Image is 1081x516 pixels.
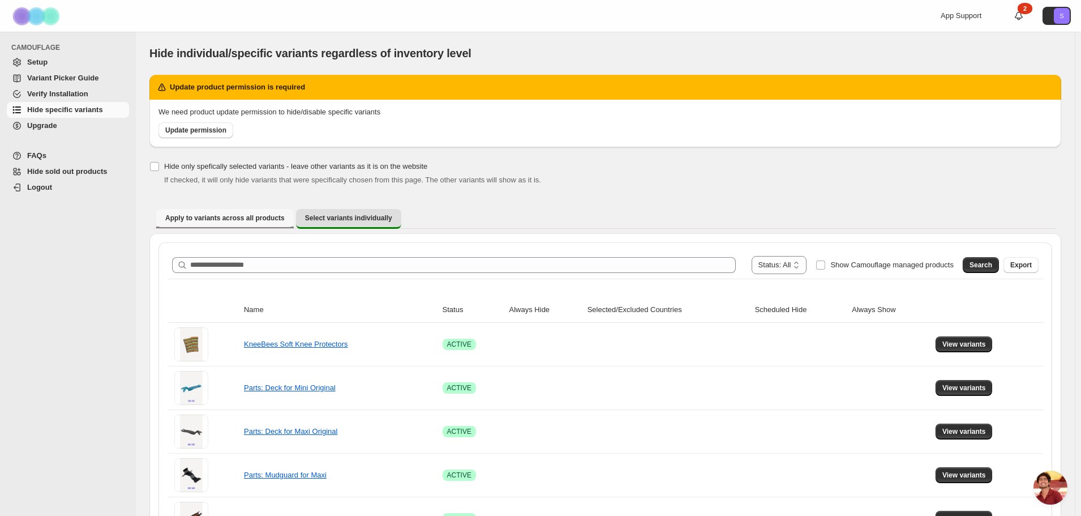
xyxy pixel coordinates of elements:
[447,427,471,436] span: ACTIVE
[156,209,294,227] button: Apply to variants across all products
[1003,257,1039,273] button: Export
[439,297,506,323] th: Status
[447,471,471,480] span: ACTIVE
[1059,12,1063,19] text: S
[7,86,129,102] a: Verify Installation
[244,427,337,436] a: Parts: Deck for Maxi Original
[7,54,129,70] a: Setup
[7,70,129,86] a: Variant Picker Guide
[584,297,752,323] th: Selected/Excluded Countries
[848,297,932,323] th: Always Show
[27,105,103,114] span: Hide specific variants
[27,167,108,176] span: Hide sold out products
[244,383,336,392] a: Parts: Deck for Mini Original
[1033,471,1067,505] div: Open chat
[244,471,327,479] a: Parts: Mudguard for Maxi
[1043,7,1071,25] button: Avatar with initials S
[296,209,401,229] button: Select variants individually
[305,214,392,223] span: Select variants individually
[158,122,233,138] a: Update permission
[936,424,993,440] button: View variants
[936,336,993,352] button: View variants
[27,183,52,191] span: Logout
[158,108,380,116] span: We need product update permission to hide/disable specific variants
[165,126,226,135] span: Update permission
[7,164,129,180] a: Hide sold out products
[1010,261,1032,270] span: Export
[506,297,584,323] th: Always Hide
[447,383,471,393] span: ACTIVE
[970,261,992,270] span: Search
[936,380,993,396] button: View variants
[1018,3,1032,14] div: 2
[752,297,849,323] th: Scheduled Hide
[244,340,348,348] a: KneeBees Soft Knee Protectors
[149,47,471,59] span: Hide individual/specific variants regardless of inventory level
[164,162,427,170] span: Hide only spefically selected variants - leave other variants as it is on the website
[941,11,981,20] span: App Support
[27,58,48,66] span: Setup
[936,467,993,483] button: View variants
[942,427,986,436] span: View variants
[1054,8,1070,24] span: Avatar with initials S
[7,180,129,195] a: Logout
[7,118,129,134] a: Upgrade
[830,261,954,269] span: Show Camouflage managed products
[11,43,130,52] span: CAMOUFLAGE
[241,297,439,323] th: Name
[7,102,129,118] a: Hide specific variants
[164,176,541,184] span: If checked, it will only hide variants that were specifically chosen from this page. The other va...
[7,148,129,164] a: FAQs
[942,340,986,349] span: View variants
[447,340,471,349] span: ACTIVE
[963,257,999,273] button: Search
[27,151,46,160] span: FAQs
[27,89,88,98] span: Verify Installation
[9,1,66,32] img: Camouflage
[165,214,285,223] span: Apply to variants across all products
[27,121,57,130] span: Upgrade
[942,471,986,480] span: View variants
[170,82,305,93] h2: Update product permission is required
[27,74,98,82] span: Variant Picker Guide
[1013,10,1024,22] a: 2
[942,383,986,393] span: View variants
